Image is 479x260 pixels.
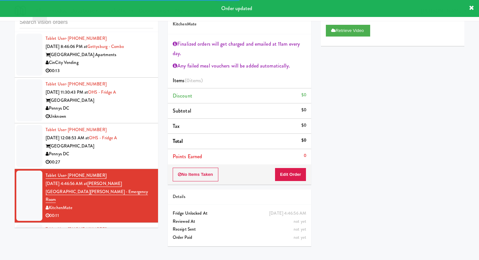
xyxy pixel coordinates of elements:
a: Tablet User· [PHONE_NUMBER] [46,172,107,179]
span: · [PHONE_NUMBER] [66,127,107,133]
div: 0 [304,152,306,160]
span: [DATE] 4:46:56 AM at [46,180,87,187]
a: [PERSON_NAME][GEOGRAPHIC_DATA][PERSON_NAME] - Emergency Room [46,180,148,203]
span: Subtotal [173,107,191,115]
button: Edit Order [275,168,306,181]
li: Tablet User· [PHONE_NUMBER][DATE] 11:30:43 PM atOHS - Fridge A[GEOGRAPHIC_DATA]Pennys DCUnknown [15,78,158,123]
span: not yet [294,218,306,224]
div: CinCity Vending [46,59,153,67]
span: (0 ) [185,77,203,84]
span: [DATE] 11:30:43 PM at [46,89,88,95]
a: OHS - Fridge A [88,89,116,95]
span: [DATE] 8:46:06 PM at [46,43,87,50]
a: Tablet User· [PHONE_NUMBER] [46,81,107,87]
span: not yet [294,234,306,240]
div: Any failed meal vouchers will be added automatically. [173,61,306,71]
span: Order updated [221,5,252,12]
div: Fridge Unlocked At [173,209,306,218]
div: 00:13 [46,67,153,75]
div: [GEOGRAPHIC_DATA] Apartments [46,51,153,59]
button: Retrieve Video [326,25,370,37]
div: Finalized orders will get charged and emailed at 11am every day. [173,39,306,58]
div: $0 [301,91,306,99]
div: [DATE] 4:46:56 AM [269,209,306,218]
span: · [PHONE_NUMBER] [66,81,107,87]
div: Receipt Sent [173,225,306,234]
div: $0 [301,106,306,114]
div: [GEOGRAPHIC_DATA] [46,97,153,105]
span: [DATE] 12:08:53 AM at [46,135,89,141]
div: Unknown [46,113,153,121]
div: Order Paid [173,234,306,242]
input: Search vision orders [20,16,153,28]
span: not yet [294,226,306,232]
span: · [PHONE_NUMBER] [66,226,107,232]
li: Tablet User· [PHONE_NUMBER][DATE] 8:46:06 PM atGettysburg - Combo[GEOGRAPHIC_DATA] ApartmentsCinC... [15,32,158,78]
a: Tablet User· [PHONE_NUMBER] [46,226,107,232]
span: Points Earned [173,153,202,160]
li: Tablet User· [PHONE_NUMBER][DATE] 12:08:53 AM atOHS - Fridge A[GEOGRAPHIC_DATA]Pennys DC00:27 [15,123,158,169]
span: · [PHONE_NUMBER] [66,35,107,41]
div: KitchenMate [46,204,153,212]
a: Gettysburg - Combo [87,43,124,50]
a: Tablet User· [PHONE_NUMBER] [46,127,107,133]
div: 00:27 [46,158,153,166]
a: Tablet User· [PHONE_NUMBER] [46,35,107,41]
span: Total [173,137,183,145]
li: Tablet User· [PHONE_NUMBER][DATE] 4:46:56 AM at[PERSON_NAME][GEOGRAPHIC_DATA][PERSON_NAME] - Emer... [15,169,158,223]
h5: KitchenMate [173,22,306,27]
span: · [PHONE_NUMBER] [66,172,107,178]
span: Discount [173,92,192,99]
ng-pluralize: items [190,77,201,84]
div: Reviewed At [173,218,306,226]
div: Pennys DC [46,104,153,113]
div: 00:11 [46,212,153,220]
button: No Items Taken [173,168,218,181]
span: Tax [173,122,180,130]
div: $0 [301,136,306,145]
div: Details [173,193,306,201]
div: $0 [301,121,306,130]
div: [GEOGRAPHIC_DATA] [46,142,153,150]
span: Items [173,77,203,84]
div: Pennys DC [46,150,153,158]
a: OHS - Fridge A [89,135,117,141]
